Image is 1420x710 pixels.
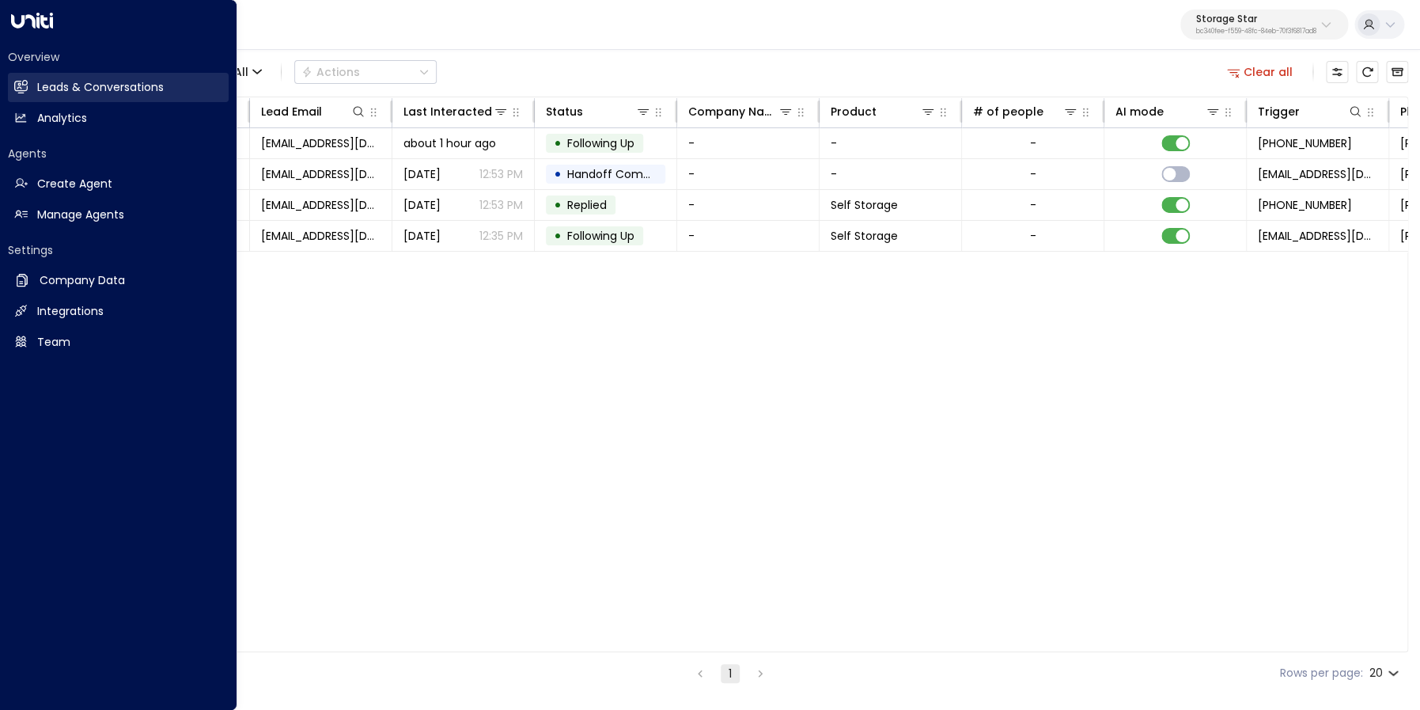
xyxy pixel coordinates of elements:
[403,135,496,151] span: about 1 hour ago
[688,102,793,121] div: Company Name
[301,65,360,79] div: Actions
[677,190,820,220] td: -
[8,266,229,295] a: Company Data
[37,303,104,320] h2: Integrations
[1115,102,1164,121] div: AI mode
[1030,166,1036,182] div: -
[234,66,248,78] span: All
[820,128,962,158] td: -
[1258,102,1300,121] div: Trigger
[37,110,87,127] h2: Analytics
[721,664,740,683] button: page 1
[8,328,229,357] a: Team
[479,197,523,213] p: 12:53 PM
[8,297,229,326] a: Integrations
[567,228,634,244] span: Following Up
[8,200,229,230] a: Manage Agents
[1180,9,1348,40] button: Storage Starbc340fee-f559-48fc-84eb-70f3f6817ad8
[8,146,229,161] h2: Agents
[1196,28,1316,35] p: bc340fee-f559-48fc-84eb-70f3f6817ad8
[554,222,562,249] div: •
[677,221,820,251] td: -
[690,663,771,683] nav: pagination navigation
[831,102,877,121] div: Product
[831,228,898,244] span: Self Storage
[973,102,1043,121] div: # of people
[403,102,509,121] div: Last Interacted
[1115,102,1221,121] div: AI mode
[37,176,112,192] h2: Create Agent
[567,135,634,151] span: Following Up
[831,102,936,121] div: Product
[1280,665,1363,682] label: Rows per page:
[1030,197,1036,213] div: -
[37,207,124,223] h2: Manage Agents
[1258,228,1377,244] span: noreply@storagely.io
[403,228,441,244] span: Sep 16, 2025
[1326,61,1348,83] button: Customize
[479,228,523,244] p: 12:35 PM
[1258,197,1352,213] span: +15127852817
[554,192,562,218] div: •
[261,197,381,213] span: onpointpropertypros@gmail.com
[8,169,229,199] a: Create Agent
[261,135,381,151] span: onpointpropertypros@gmail.com
[261,102,322,121] div: Lead Email
[403,102,492,121] div: Last Interacted
[261,228,381,244] span: onpointpropertypros@gmail.com
[1030,135,1036,151] div: -
[8,73,229,102] a: Leads & Conversations
[1196,14,1316,24] p: Storage Star
[40,272,125,289] h2: Company Data
[1369,662,1402,685] div: 20
[37,79,164,96] h2: Leads & Conversations
[567,166,679,182] span: Handoff Completed
[1356,61,1378,83] span: Refresh
[820,159,962,189] td: -
[567,197,607,213] span: Replied
[688,102,778,121] div: Company Name
[677,159,820,189] td: -
[1030,228,1036,244] div: -
[294,60,437,84] button: Actions
[1221,61,1300,83] button: Clear all
[479,166,523,182] p: 12:53 PM
[403,197,441,213] span: Yesterday
[403,166,441,182] span: Yesterday
[294,60,437,84] div: Button group with a nested menu
[554,130,562,157] div: •
[8,104,229,133] a: Analytics
[973,102,1078,121] div: # of people
[1386,61,1408,83] button: Archived Leads
[554,161,562,188] div: •
[546,102,583,121] div: Status
[1258,135,1352,151] span: +15127852817
[1258,166,1377,182] span: onpointpropertypros@gmail.com
[261,166,381,182] span: onpointpropertypros@gmail.com
[677,128,820,158] td: -
[831,197,898,213] span: Self Storage
[261,102,366,121] div: Lead Email
[37,334,70,351] h2: Team
[8,49,229,65] h2: Overview
[8,242,229,258] h2: Settings
[546,102,651,121] div: Status
[1258,102,1363,121] div: Trigger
